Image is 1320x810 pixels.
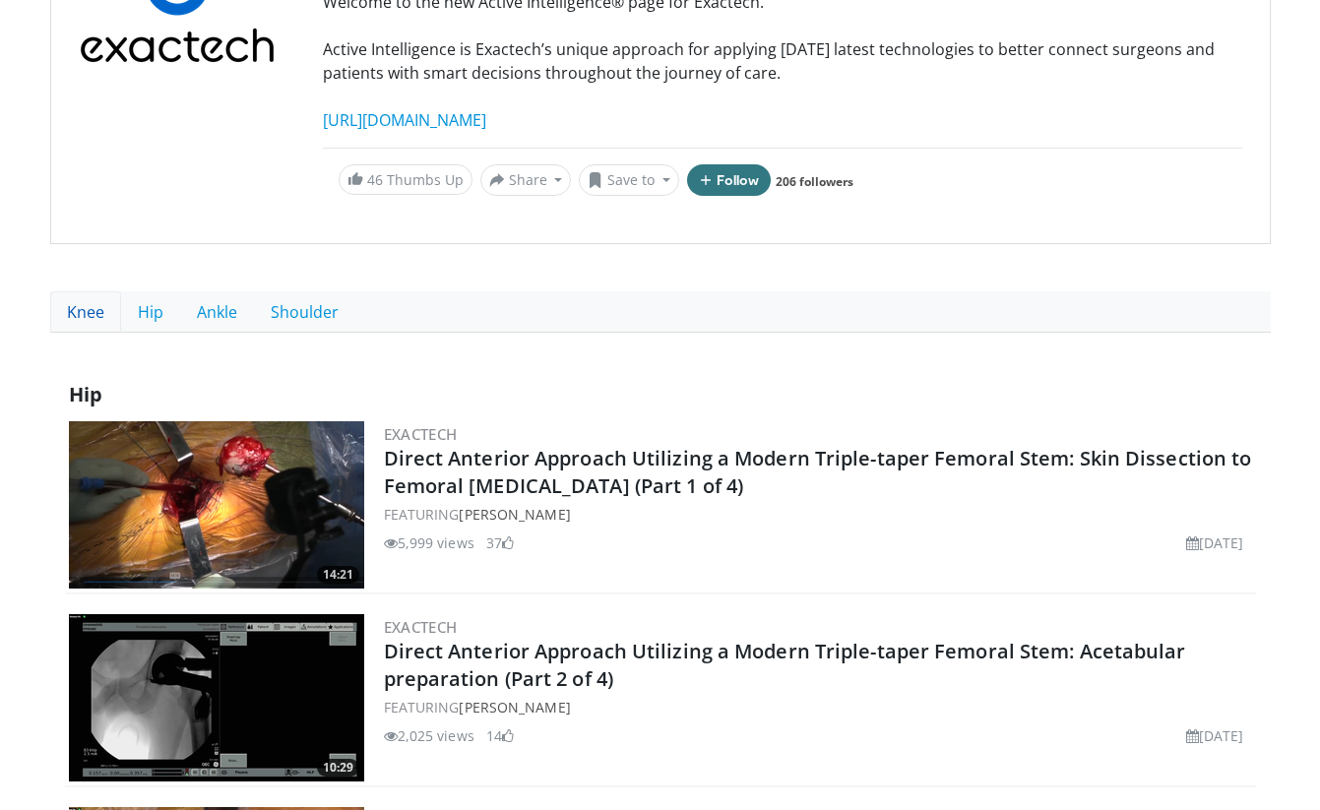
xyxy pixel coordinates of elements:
li: [DATE] [1186,725,1244,746]
button: Save to [579,164,679,196]
span: 10:29 [317,759,359,777]
li: 14 [486,725,514,746]
div: FEATURING [384,504,1252,525]
img: a6aea4f1-b33e-4f2c-a400-d4c5bd817d91.png.300x170_q85_crop-smart_upscale.png [69,421,364,589]
a: [PERSON_NAME] [459,505,570,524]
span: Hip [69,381,102,407]
li: 37 [486,532,514,553]
a: [PERSON_NAME] [459,698,570,717]
img: a016175a-889f-4692-9131-f7ddef75d59f.png.300x170_q85_crop-smart_upscale.png [69,614,364,781]
a: [URL][DOMAIN_NAME] [323,109,486,131]
button: Share [480,164,572,196]
a: 10:29 [69,614,364,781]
a: 46 Thumbs Up [339,164,472,195]
a: Knee [50,291,121,333]
a: 14:21 [69,421,364,589]
div: FEATURING [384,697,1252,717]
button: Follow [687,164,772,196]
span: 46 [367,170,383,189]
a: Exactech [384,617,458,637]
a: Exactech [384,424,458,444]
a: Direct Anterior Approach Utilizing a Modern Triple-taper Femoral Stem: Acetabular preparation (Pa... [384,638,1186,692]
a: Direct Anterior Approach Utilizing a Modern Triple-taper Femoral Stem: Skin Dissection to Femoral... [384,445,1252,499]
a: 206 followers [776,173,853,190]
li: 5,999 views [384,532,474,553]
span: 14:21 [317,566,359,584]
a: Shoulder [254,291,355,333]
li: 2,025 views [384,725,474,746]
li: [DATE] [1186,532,1244,553]
a: Ankle [180,291,254,333]
a: Hip [121,291,180,333]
